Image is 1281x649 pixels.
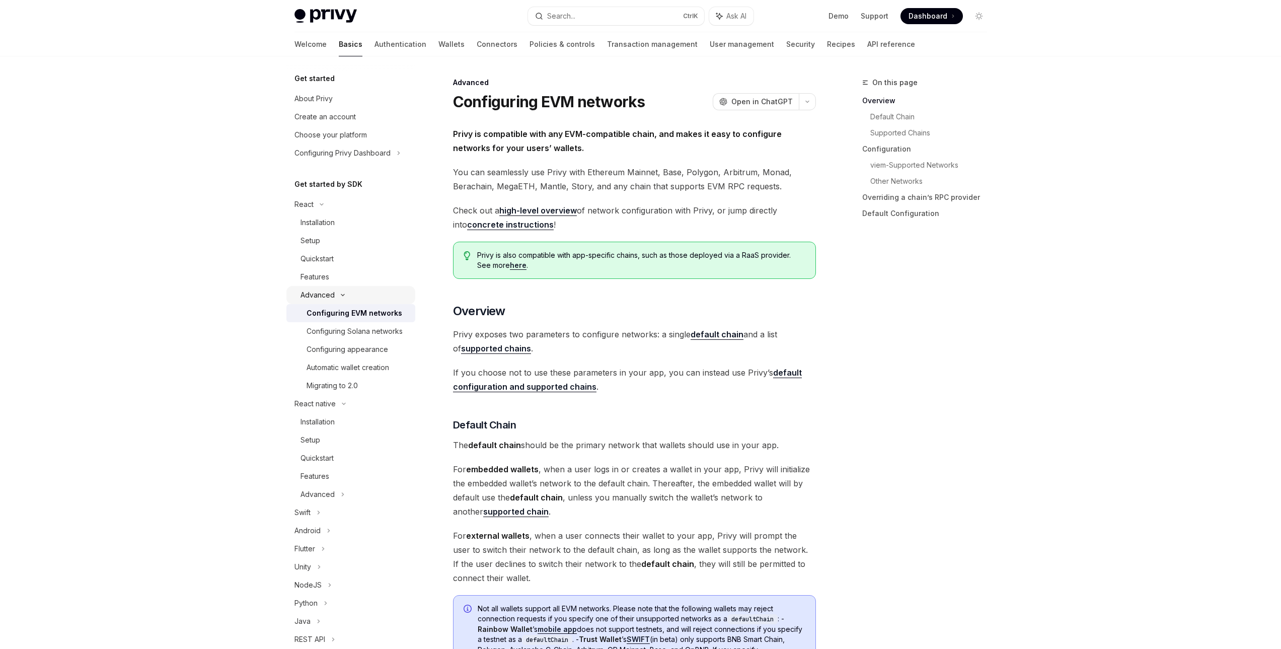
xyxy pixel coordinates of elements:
strong: default chain [510,492,563,502]
svg: Tip [464,251,471,260]
div: React native [294,398,336,410]
a: Quickstart [286,449,415,467]
a: supported chain [483,507,549,517]
a: Create an account [286,108,415,126]
a: Installation [286,413,415,431]
strong: default chain [641,559,694,569]
div: Unity [294,561,311,573]
button: Ask AI [709,7,753,25]
a: Welcome [294,32,327,56]
strong: default chain [691,329,743,339]
div: Features [300,271,329,283]
a: supported chains [461,343,531,354]
a: Security [786,32,815,56]
a: Policies & controls [530,32,595,56]
div: Java [294,615,311,627]
span: Privy is also compatible with app-specific chains, such as those deployed via a RaaS provider. Se... [477,250,805,270]
div: Advanced [300,488,335,500]
a: Default Chain [870,109,995,125]
div: REST API [294,633,325,645]
div: Flutter [294,543,315,555]
div: Setup [300,235,320,247]
a: About Privy [286,90,415,108]
h1: Configuring EVM networks [453,93,645,111]
a: here [510,261,526,270]
h5: Get started by SDK [294,178,362,190]
div: Advanced [300,289,335,301]
strong: external wallets [466,531,530,541]
div: NodeJS [294,579,322,591]
a: Setup [286,232,415,250]
a: Basics [339,32,362,56]
a: Migrating to 2.0 [286,377,415,395]
strong: supported chains [461,343,531,353]
button: Search...CtrlK [528,7,704,25]
strong: embedded wallets [466,464,539,474]
div: Quickstart [300,253,334,265]
a: Supported Chains [870,125,995,141]
div: About Privy [294,93,333,105]
div: Swift [294,507,311,519]
span: Dashboard [909,11,947,21]
a: Connectors [477,32,517,56]
div: Installation [300,416,335,428]
a: Support [861,11,888,21]
a: Default Configuration [862,205,995,222]
div: Configuring appearance [307,343,388,355]
a: User management [710,32,774,56]
div: Migrating to 2.0 [307,380,358,392]
div: React [294,198,314,210]
span: The should be the primary network that wallets should use in your app. [453,438,816,452]
span: Check out a of network configuration with Privy, or jump directly into ! [453,203,816,232]
div: Search... [547,10,575,22]
a: Choose your platform [286,126,415,144]
code: defaultChain [522,635,572,645]
div: Python [294,597,318,609]
a: Installation [286,213,415,232]
div: Configuring Privy Dashboard [294,147,391,159]
a: Configuration [862,141,995,157]
a: Configuring appearance [286,340,415,358]
span: Privy exposes two parameters to configure networks: a single and a list of . [453,327,816,355]
a: Overview [862,93,995,109]
div: Quickstart [300,452,334,464]
a: viem-Supported Networks [870,157,995,173]
div: Advanced [453,78,816,88]
a: high-level overview [499,205,577,216]
a: Features [286,467,415,485]
span: Default Chain [453,418,516,432]
a: Overriding a chain’s RPC provider [862,189,995,205]
a: default chain [691,329,743,340]
div: Android [294,525,321,537]
span: For , when a user logs in or creates a wallet in your app, Privy will initialize the embedded wal... [453,462,816,519]
button: Open in ChatGPT [713,93,799,110]
a: Transaction management [607,32,698,56]
div: Choose your platform [294,129,367,141]
span: Ask AI [726,11,746,21]
img: light logo [294,9,357,23]
code: defaultChain [727,614,778,624]
strong: Rainbow Wallet [478,625,533,633]
a: Authentication [374,32,426,56]
span: Overview [453,303,505,319]
a: mobile app [538,625,577,634]
a: Setup [286,431,415,449]
a: Configuring EVM networks [286,304,415,322]
a: Wallets [438,32,465,56]
a: Automatic wallet creation [286,358,415,377]
strong: Trust Wallet [579,635,622,643]
span: On this page [872,77,918,89]
a: Recipes [827,32,855,56]
h5: Get started [294,73,335,85]
a: Configuring Solana networks [286,322,415,340]
span: Ctrl K [683,12,698,20]
div: Setup [300,434,320,446]
span: Open in ChatGPT [731,97,793,107]
a: SWIFT [627,635,650,644]
strong: default chain [468,440,521,450]
div: Create an account [294,111,356,123]
button: Toggle dark mode [971,8,987,24]
a: Features [286,268,415,286]
div: Configuring EVM networks [307,307,402,319]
